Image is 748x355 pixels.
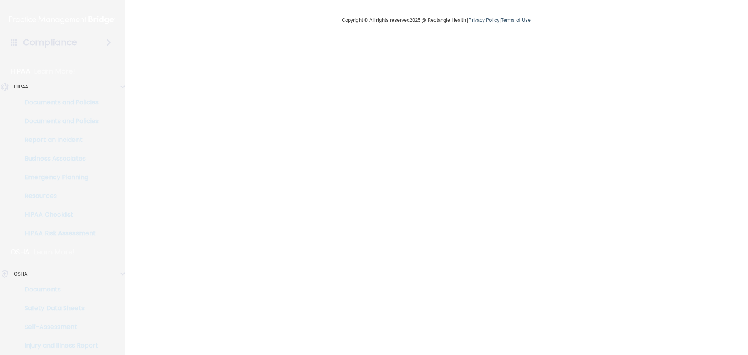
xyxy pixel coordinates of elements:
p: Safety Data Sheets [5,304,111,312]
p: Documents [5,286,111,293]
p: OSHA [14,269,27,279]
p: Emergency Planning [5,173,111,181]
p: HIPAA Risk Assessment [5,230,111,237]
img: PMB logo [9,12,115,28]
p: Self-Assessment [5,323,111,331]
p: Business Associates [5,155,111,162]
p: HIPAA Checklist [5,211,111,219]
p: HIPAA [11,67,30,76]
div: Copyright © All rights reserved 2025 @ Rectangle Health | | [294,8,579,33]
p: Injury and Illness Report [5,342,111,350]
p: HIPAA [14,82,28,92]
p: OSHA [11,247,30,257]
h4: Compliance [23,37,77,48]
p: Learn More! [34,67,76,76]
p: Resources [5,192,111,200]
a: Privacy Policy [468,17,499,23]
p: Learn More! [34,247,75,257]
p: Documents and Policies [5,99,111,106]
p: Report an Incident [5,136,111,144]
p: Documents and Policies [5,117,111,125]
a: Terms of Use [501,17,531,23]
